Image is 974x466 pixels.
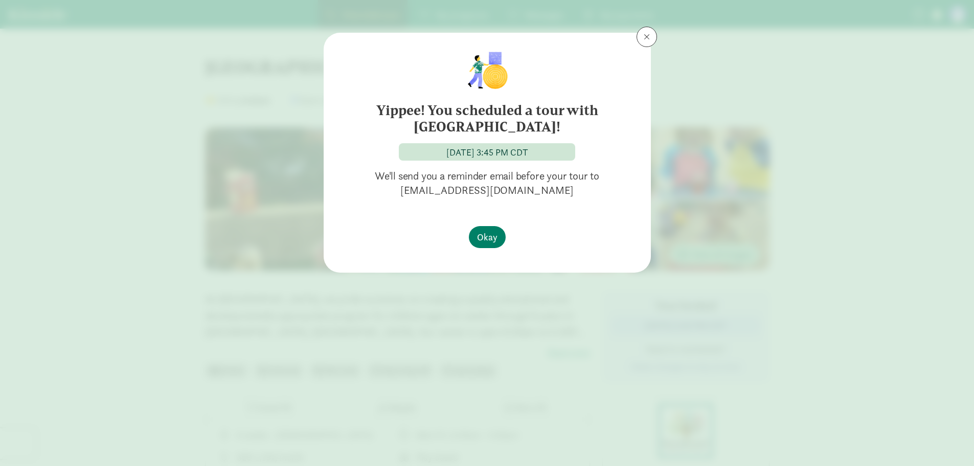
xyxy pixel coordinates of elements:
[461,49,512,90] img: illustration-child1.png
[344,102,630,135] h6: Yippee! You scheduled a tour with [GEOGRAPHIC_DATA]!
[340,169,635,197] p: We'll send you a reminder email before your tour to [EMAIL_ADDRESS][DOMAIN_NAME]
[477,230,497,244] span: Okay
[469,226,506,248] button: Okay
[446,145,528,159] div: [DATE] 3:45 PM CDT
